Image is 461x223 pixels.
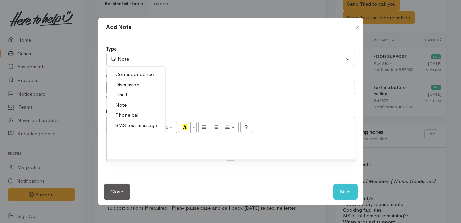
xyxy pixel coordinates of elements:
[210,122,222,133] button: Ordered list (CTRL+SHIFT+NUM8)
[352,23,363,31] button: Close
[222,122,239,133] button: Paragraph
[198,122,210,133] button: Unordered list (CTRL+SHIFT+NUM7)
[106,23,132,32] h1: Add Note
[116,101,127,109] span: Note
[106,94,355,101] div: What's this note about?
[116,81,140,89] span: Discussion
[160,122,177,133] button: Font Size
[104,184,130,200] button: Close
[163,124,168,130] span: 15
[111,56,345,63] div: Note
[107,159,355,162] div: Resize
[190,122,197,133] button: More Color
[106,53,355,66] button: Note
[116,71,154,78] span: Correspondence
[116,111,140,119] span: Phone call
[116,91,127,99] span: Email
[333,184,358,200] button: Save
[240,122,252,133] button: Help
[116,122,157,129] span: SMS text message
[106,45,117,53] label: Type
[179,122,191,133] button: Recent Color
